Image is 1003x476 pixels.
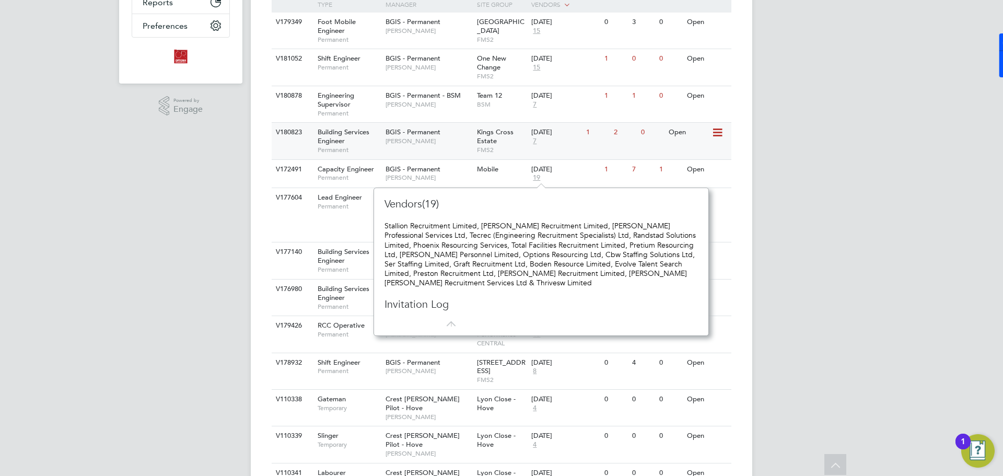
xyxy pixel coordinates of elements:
[477,54,506,72] span: One New Change
[318,330,380,339] span: Permanent
[531,54,599,63] div: [DATE]
[386,173,472,182] span: [PERSON_NAME]
[159,96,203,116] a: Powered byEngage
[386,127,440,136] span: BGIS - Permanent
[531,432,599,440] div: [DATE]
[602,426,629,446] div: 0
[531,440,538,449] span: 4
[318,109,380,118] span: Permanent
[318,284,369,302] span: Building Services Engineer
[531,91,599,100] div: [DATE]
[602,49,629,68] div: 1
[273,160,310,179] div: V172491
[318,63,380,72] span: Permanent
[318,247,369,265] span: Building Services Engineer
[602,13,629,32] div: 0
[386,100,472,109] span: [PERSON_NAME]
[318,165,374,173] span: Capacity Engineer
[531,358,599,367] div: [DATE]
[318,367,380,375] span: Permanent
[657,49,684,68] div: 0
[477,36,527,44] span: FMS2
[143,21,188,31] span: Preferences
[684,390,730,409] div: Open
[318,440,380,449] span: Temporary
[273,49,310,68] div: V181052
[318,146,380,154] span: Permanent
[273,86,310,106] div: V180878
[477,358,526,376] span: [STREET_ADDRESS]
[602,160,629,179] div: 1
[386,165,440,173] span: BGIS - Permanent
[629,86,657,106] div: 1
[273,123,310,142] div: V180823
[477,165,498,173] span: Mobile
[657,353,684,373] div: 0
[477,376,527,384] span: FMS2
[318,303,380,311] span: Permanent
[384,221,698,287] div: Stallion Recruitment Limited, [PERSON_NAME] Recruitment Limited, [PERSON_NAME] Professional Servi...
[961,434,995,468] button: Open Resource Center, 1 new notification
[318,321,365,330] span: RCC Operative
[531,128,581,137] div: [DATE]
[477,431,516,449] span: Lyon Close - Hove
[477,339,527,347] span: CENTRAL
[386,367,472,375] span: [PERSON_NAME]
[602,390,629,409] div: 0
[386,449,472,458] span: [PERSON_NAME]
[386,394,460,412] span: Crest [PERSON_NAME] Pilot - Hove
[318,36,380,44] span: Permanent
[602,353,629,373] div: 0
[684,353,730,373] div: Open
[638,123,666,142] div: 0
[384,197,567,211] h3: Vendors(19)
[318,91,354,109] span: Engineering Supervisor
[629,426,657,446] div: 0
[531,18,599,27] div: [DATE]
[318,394,346,403] span: Gateman
[684,13,730,32] div: Open
[132,48,230,65] a: Go to home page
[318,127,369,145] span: Building Services Engineer
[657,390,684,409] div: 0
[531,63,542,72] span: 15
[684,49,730,68] div: Open
[531,100,538,109] span: 7
[132,14,229,37] button: Preferences
[657,86,684,106] div: 0
[531,27,542,36] span: 15
[629,353,657,373] div: 4
[477,100,527,109] span: BSM
[273,242,310,262] div: V177140
[531,395,599,404] div: [DATE]
[657,160,684,179] div: 1
[173,96,203,105] span: Powered by
[477,127,514,145] span: Kings Cross Estate
[318,265,380,274] span: Permanent
[386,17,440,26] span: BGIS - Permanent
[477,146,527,154] span: FMS2
[318,358,360,367] span: Shift Engineer
[318,17,356,35] span: Foot Mobile Engineer
[386,431,460,449] span: Crest [PERSON_NAME] Pilot - Hove
[386,137,472,145] span: [PERSON_NAME]
[477,91,502,100] span: Team 12
[531,137,538,146] span: 7
[273,316,310,335] div: V179426
[629,13,657,32] div: 3
[531,165,599,174] div: [DATE]
[318,193,362,202] span: Lead Engineer
[477,72,527,80] span: FMS2
[629,49,657,68] div: 0
[386,413,472,421] span: [PERSON_NAME]
[386,54,440,63] span: BGIS - Permanent
[602,86,629,106] div: 1
[657,426,684,446] div: 0
[273,426,310,446] div: V110339
[318,173,380,182] span: Permanent
[531,367,538,376] span: 8
[318,202,380,211] span: Permanent
[684,426,730,446] div: Open
[684,86,730,106] div: Open
[273,353,310,373] div: V178932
